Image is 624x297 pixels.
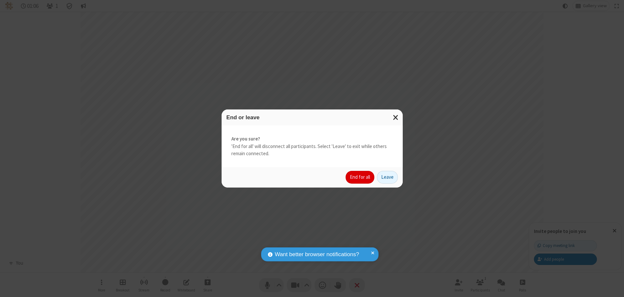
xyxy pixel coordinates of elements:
button: Leave [377,171,398,184]
div: 'End for all' will disconnect all participants. Select 'Leave' to exit while others remain connec... [222,125,403,167]
span: Want better browser notifications? [275,250,359,259]
strong: Are you sure? [231,135,393,143]
button: End for all [346,171,374,184]
h3: End or leave [226,114,398,121]
button: Close modal [389,109,403,125]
